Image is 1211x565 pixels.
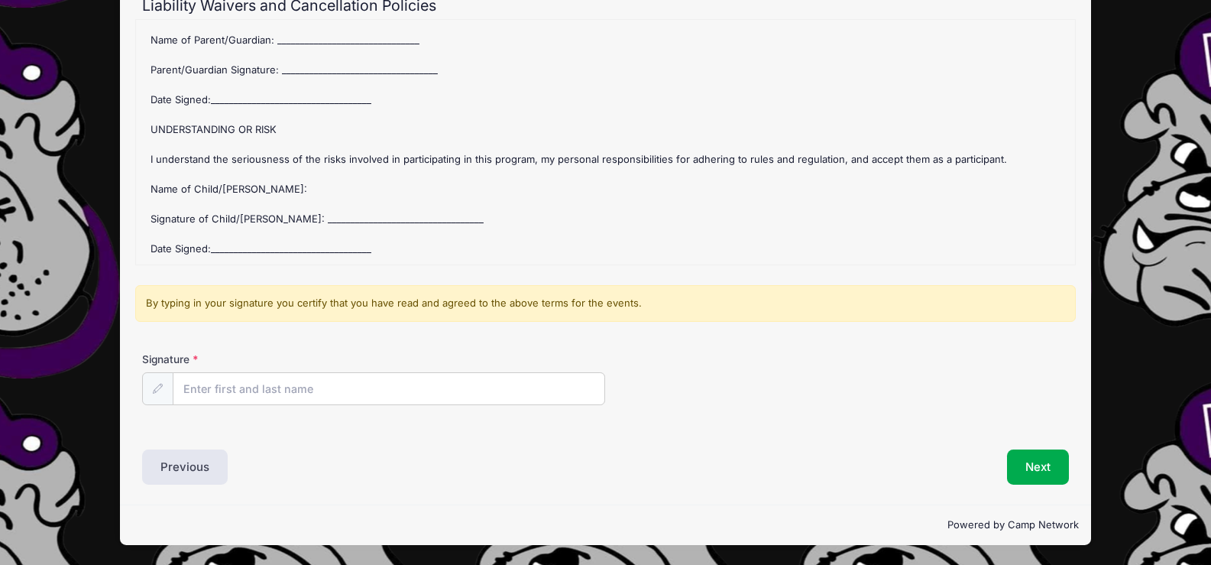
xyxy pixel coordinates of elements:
div: By typing in your signature you certify that you have read and agreed to the above terms for the ... [135,285,1077,322]
p: Powered by Camp Network [132,518,1078,533]
div: : Once the child starts practice, no refunds will be given out. If you choose to cancel your regi... [144,28,1068,257]
button: Next [1007,450,1069,485]
input: Enter first and last name [173,372,605,405]
button: Previous [142,450,228,485]
label: Signature [142,352,374,367]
